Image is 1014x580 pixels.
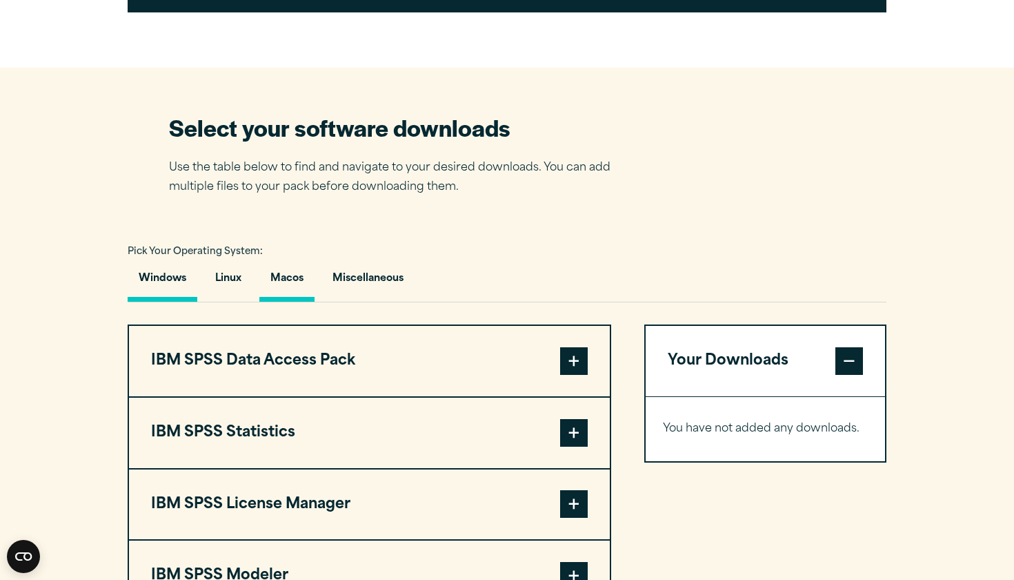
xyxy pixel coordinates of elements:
p: Use the table below to find and navigate to your desired downloads. You can add multiple files to... [169,158,631,198]
button: Open CMP widget [7,540,40,573]
button: Miscellaneous [321,262,415,302]
button: IBM SPSS Statistics [129,398,610,468]
button: IBM SPSS Data Access Pack [129,326,610,396]
button: Windows [128,262,197,302]
button: Your Downloads [646,326,885,396]
button: Macos [259,262,315,302]
div: Your Downloads [646,396,885,461]
p: You have not added any downloads. [663,419,868,439]
span: Pick Your Operating System: [128,247,263,256]
button: Linux [204,262,252,302]
button: IBM SPSS License Manager [129,470,610,540]
h2: Select your software downloads [169,112,631,143]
